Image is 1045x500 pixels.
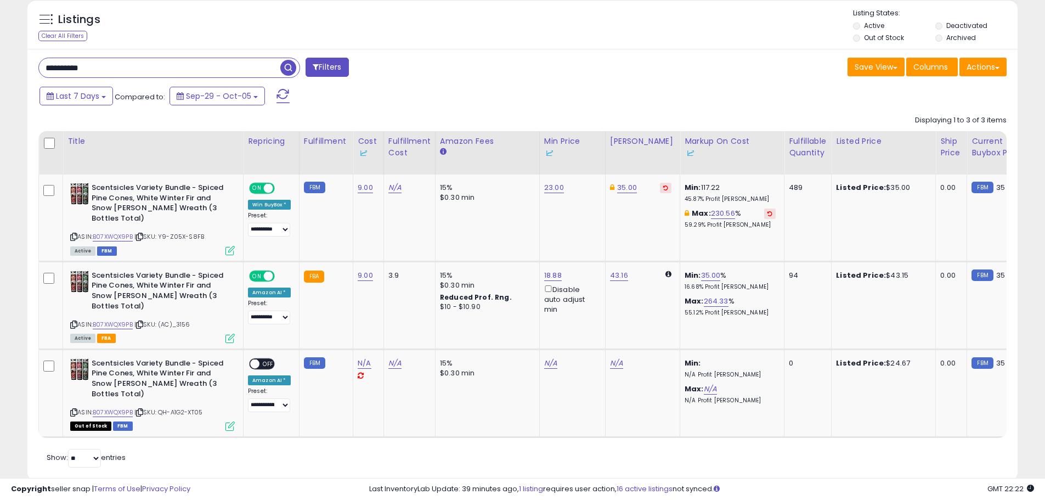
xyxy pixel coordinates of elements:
[789,358,823,368] div: 0
[836,183,927,193] div: $35.00
[544,136,601,159] div: Min Price
[685,358,701,368] b: Min:
[544,182,564,193] a: 23.00
[971,182,993,193] small: FBM
[134,232,204,241] span: | SKU: Y9-Z05X-S8FB
[987,484,1034,494] span: 2025-10-13 22:22 GMT
[113,422,133,431] span: FBM
[70,358,235,430] div: ASIN:
[97,246,117,256] span: FBM
[248,136,295,147] div: Repricing
[358,147,379,159] div: Some or all of the values in this column are provided from Inventory Lab.
[58,12,100,27] h5: Listings
[134,408,202,417] span: | SKU: QH-A1G2-XT05
[996,182,1005,193] span: 35
[685,182,701,193] b: Min:
[93,232,133,241] a: B07XWQX9PB
[685,283,776,291] p: 16.68% Profit [PERSON_NAME]
[38,31,87,41] div: Clear All Filters
[358,270,373,281] a: 9.00
[70,183,235,254] div: ASIN:
[358,136,379,159] div: Cost
[273,271,291,280] span: OFF
[996,270,1005,280] span: 35
[115,92,165,102] span: Compared to:
[946,33,976,42] label: Archived
[388,358,402,369] a: N/A
[685,309,776,317] p: 55.12% Profit [PERSON_NAME]
[940,358,958,368] div: 0.00
[248,387,291,412] div: Preset:
[388,136,431,159] div: Fulfillment Cost
[70,183,89,205] img: 51CVw6mL-ZL._SL40_.jpg
[248,200,291,210] div: Win BuyBox *
[388,182,402,193] a: N/A
[97,334,116,343] span: FBA
[186,91,251,102] span: Sep-29 - Oct-05
[39,87,113,105] button: Last 7 Days
[836,271,927,280] div: $43.15
[358,182,373,193] a: 9.00
[544,147,601,159] div: Some or all of the values in this column are provided from Inventory Lab.
[685,148,696,159] img: InventoryLab Logo
[440,183,531,193] div: 15%
[92,271,225,314] b: Scentsicles Variety Bundle - Spiced Pine Cones, White Winter Fir and Snow [PERSON_NAME] Wreath (3...
[47,452,126,463] span: Show: entries
[971,136,1028,159] div: Current Buybox Price
[836,358,886,368] b: Listed Price:
[67,136,239,147] div: Title
[996,358,1005,368] span: 35
[92,183,225,226] b: Scentsicles Variety Bundle - Spiced Pine Cones, White Winter Fir and Snow [PERSON_NAME] Wreath (3...
[680,131,784,175] th: The percentage added to the cost of goods (COGS) that forms the calculator for Min & Max prices.
[685,296,704,306] b: Max:
[864,33,904,42] label: Out of Stock
[685,397,776,405] p: N/A Profit [PERSON_NAME]
[685,183,776,203] div: 117.22
[440,293,512,302] b: Reduced Prof. Rng.
[170,87,265,105] button: Sep-29 - Oct-05
[92,358,225,402] b: Scentsicles Variety Bundle - Spiced Pine Cones, White Winter Fir and Snow [PERSON_NAME] Wreath (3...
[544,283,597,315] div: Disable auto adjust min
[685,221,776,229] p: 59.29% Profit [PERSON_NAME]
[440,271,531,280] div: 15%
[836,182,886,193] b: Listed Price:
[704,296,728,307] a: 264.33
[70,422,111,431] span: All listings that are currently out of stock and unavailable for purchase on Amazon
[388,271,427,280] div: 3.9
[711,208,735,219] a: 230.56
[940,183,958,193] div: 0.00
[358,358,371,369] a: N/A
[836,270,886,280] b: Listed Price:
[685,147,779,159] div: Some or all of the values in this column are provided from Inventory Lab.
[946,21,987,30] label: Deactivated
[70,358,89,380] img: 51CVw6mL-ZL._SL40_.jpg
[248,212,291,237] div: Preset:
[692,208,711,218] b: Max:
[701,270,721,281] a: 35.00
[544,270,562,281] a: 18.88
[248,300,291,324] div: Preset:
[544,358,557,369] a: N/A
[369,484,1034,495] div: Last InventoryLab Update: 39 minutes ago, requires user action, not synced.
[259,359,277,368] span: OFF
[70,271,235,342] div: ASIN:
[789,136,827,159] div: Fulfillable Quantity
[304,357,325,369] small: FBM
[519,484,543,494] a: 1 listing
[304,271,324,283] small: FBA
[685,371,776,379] p: N/A Profit [PERSON_NAME]
[70,334,95,343] span: All listings currently available for purchase on Amazon
[134,320,190,329] span: | SKU: (AC)_3156
[250,184,264,193] span: ON
[940,136,962,159] div: Ship Price
[440,147,447,157] small: Amazon Fees.
[959,58,1007,76] button: Actions
[971,269,993,281] small: FBM
[304,182,325,193] small: FBM
[248,288,291,297] div: Amazon AI *
[93,408,133,417] a: B07XWQX9PB
[685,136,779,159] div: Markup on Cost
[685,270,701,280] b: Min:
[94,484,140,494] a: Terms of Use
[610,270,628,281] a: 43.16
